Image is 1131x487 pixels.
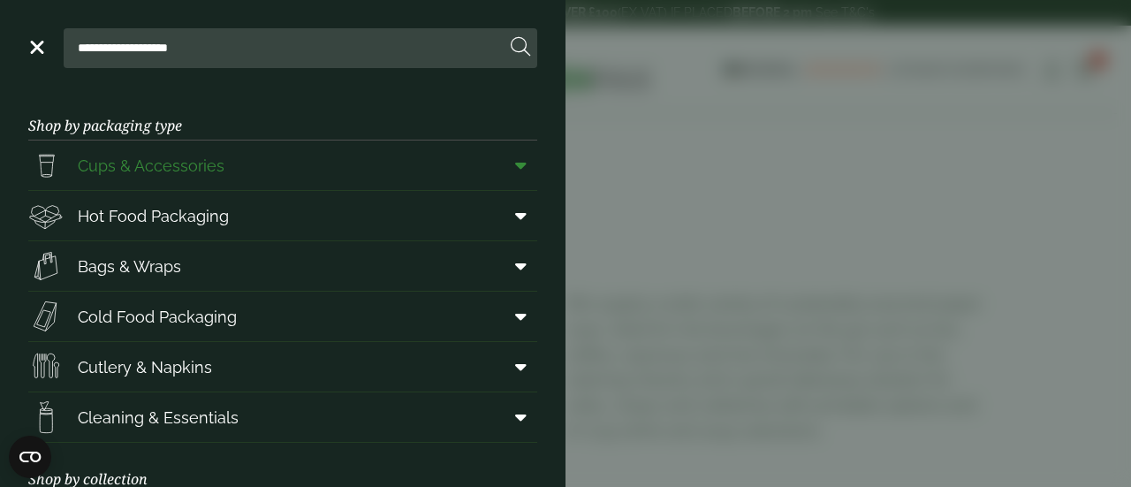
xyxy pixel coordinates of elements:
[28,292,537,341] a: Cold Food Packaging
[78,255,181,278] span: Bags & Wraps
[9,436,51,478] button: Open CMP widget
[28,241,537,291] a: Bags & Wraps
[28,342,537,392] a: Cutlery & Napkins
[28,89,537,141] h3: Shop by packaging type
[28,349,64,384] img: Cutlery.svg
[78,355,212,379] span: Cutlery & Napkins
[78,154,224,178] span: Cups & Accessories
[78,305,237,329] span: Cold Food Packaging
[28,148,64,183] img: PintNhalf_cup.svg
[28,248,64,284] img: Paper_carriers.svg
[28,191,537,240] a: Hot Food Packaging
[28,141,537,190] a: Cups & Accessories
[28,399,64,435] img: open-wipe.svg
[78,204,229,228] span: Hot Food Packaging
[78,406,239,430] span: Cleaning & Essentials
[28,299,64,334] img: Sandwich_box.svg
[28,198,64,233] img: Deli_box.svg
[28,392,537,442] a: Cleaning & Essentials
